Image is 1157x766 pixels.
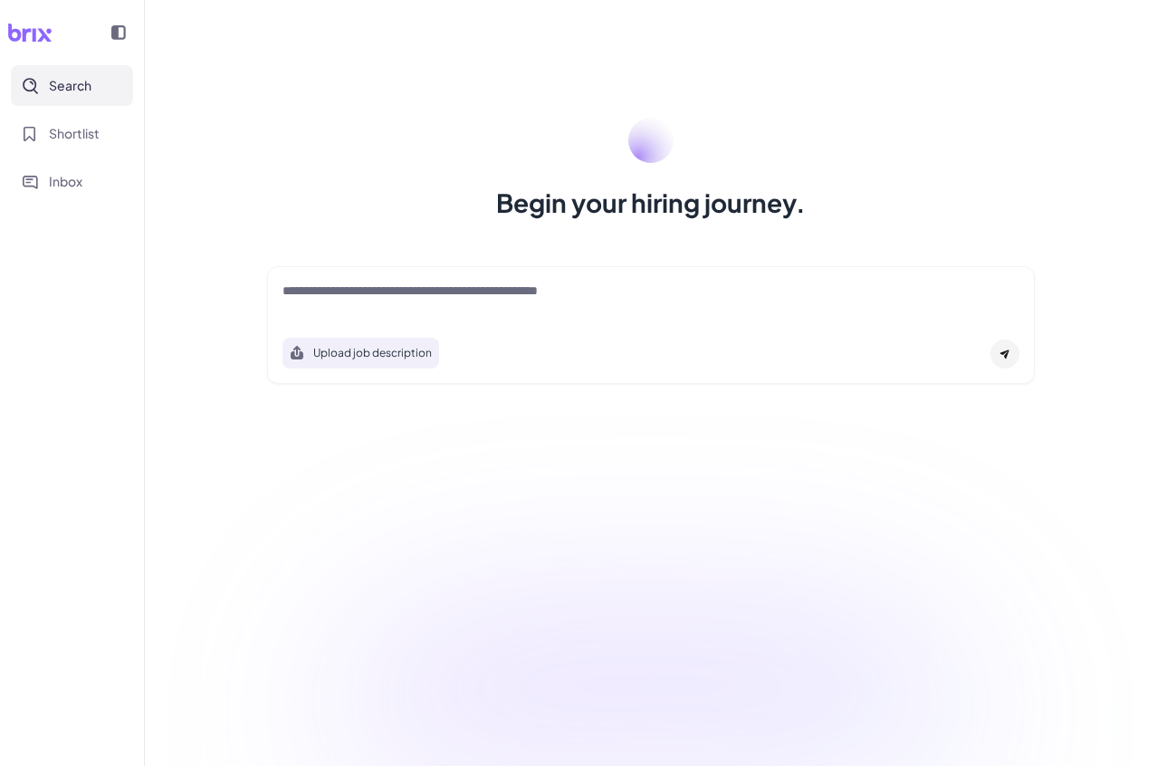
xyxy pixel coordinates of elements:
button: Shortlist [11,113,133,154]
span: Inbox [49,172,82,191]
h1: Begin your hiring journey. [496,185,806,221]
button: Inbox [11,161,133,202]
button: Search using job description [282,338,439,369]
button: Search [11,65,133,106]
span: Shortlist [49,124,100,143]
span: Search [49,76,91,95]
